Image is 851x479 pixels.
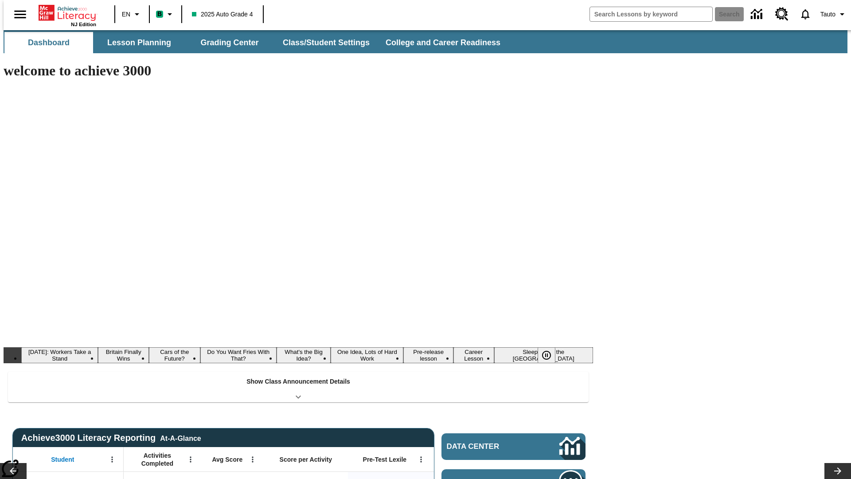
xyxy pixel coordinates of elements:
button: Slide 1 Labor Day: Workers Take a Stand [21,347,98,363]
button: Slide 8 Career Lesson [453,347,494,363]
span: NJ Edition [71,22,96,27]
button: Boost Class color is mint green. Change class color [152,6,179,22]
button: Profile/Settings [817,6,851,22]
button: Slide 4 Do You Want Fries With That? [200,347,277,363]
span: EN [122,10,130,19]
span: Achieve3000 Literacy Reporting [21,433,201,443]
a: Home [39,4,96,22]
button: College and Career Readiness [379,32,507,53]
div: SubNavbar [4,32,508,53]
h1: welcome to achieve 3000 [4,63,593,79]
button: Open side menu [7,1,33,27]
button: Lesson Planning [95,32,183,53]
span: Pre-Test Lexile [363,455,407,463]
span: Data Center [447,442,530,451]
button: Open Menu [184,453,197,466]
a: Notifications [794,3,817,26]
button: Class/Student Settings [276,32,377,53]
div: SubNavbar [4,30,847,53]
a: Resource Center, Will open in new tab [770,2,794,26]
button: Slide 6 One Idea, Lots of Hard Work [331,347,403,363]
span: Activities Completed [128,452,187,467]
span: 2025 Auto Grade 4 [192,10,253,19]
button: Open Menu [414,453,428,466]
button: Open Menu [246,453,259,466]
button: Language: EN, Select a language [118,6,146,22]
div: Pause [538,347,564,363]
span: Student [51,455,74,463]
span: Score per Activity [280,455,332,463]
div: Home [39,3,96,27]
p: Show Class Announcement Details [246,377,350,386]
button: Pause [538,347,555,363]
button: Grading Center [185,32,274,53]
button: Open Menu [105,453,119,466]
div: Show Class Announcement Details [8,372,589,402]
button: Lesson carousel, Next [824,463,851,479]
a: Data Center [441,433,586,460]
button: Slide 9 Sleepless in the Animal Kingdom [494,347,593,363]
a: Data Center [746,2,770,27]
button: Slide 5 What's the Big Idea? [277,347,331,363]
button: Dashboard [4,32,93,53]
span: Tauto [820,10,835,19]
button: Slide 2 Britain Finally Wins [98,347,148,363]
span: Avg Score [212,455,242,463]
input: search field [590,7,712,21]
div: At-A-Glance [160,433,201,443]
button: Slide 7 Pre-release lesson [403,347,453,363]
span: B [157,8,162,20]
button: Slide 3 Cars of the Future? [149,347,200,363]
